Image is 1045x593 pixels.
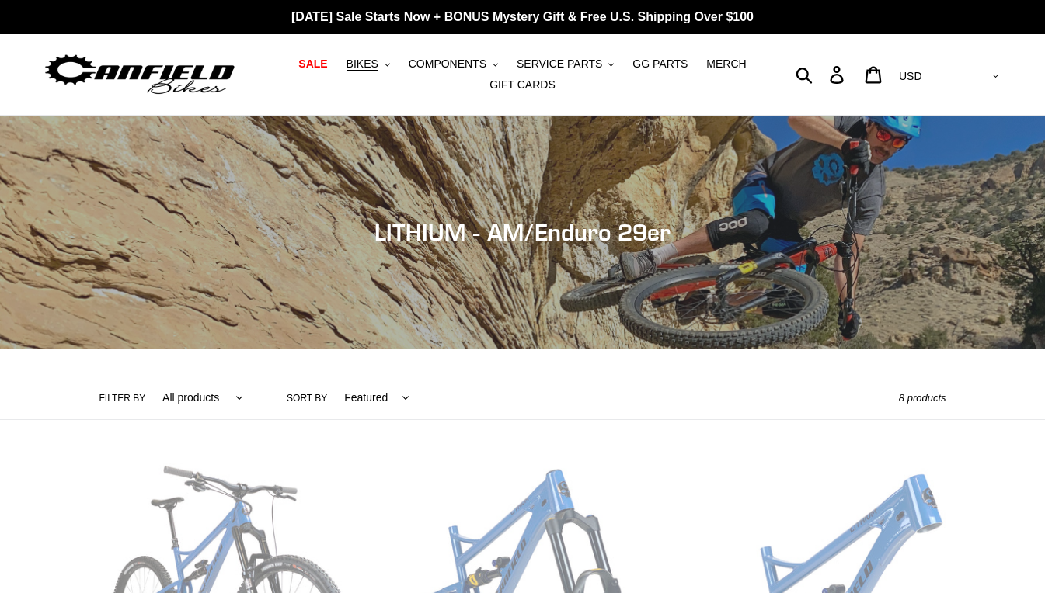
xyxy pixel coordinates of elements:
span: MERCH [706,57,746,71]
img: Canfield Bikes [43,50,237,99]
button: SERVICE PARTS [509,54,622,75]
span: COMPONENTS [409,57,486,71]
a: GG PARTS [625,54,695,75]
span: GG PARTS [632,57,688,71]
label: Filter by [99,391,146,405]
span: 8 products [899,392,946,404]
span: SALE [298,57,327,71]
span: BIKES [347,57,378,71]
a: GIFT CARDS [482,75,563,95]
a: MERCH [698,54,754,75]
span: SERVICE PARTS [517,57,602,71]
span: GIFT CARDS [489,78,556,92]
a: SALE [291,54,335,75]
span: LITHIUM - AM/Enduro 29er [374,218,671,246]
label: Sort by [287,391,327,405]
button: BIKES [339,54,398,75]
button: COMPONENTS [401,54,506,75]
